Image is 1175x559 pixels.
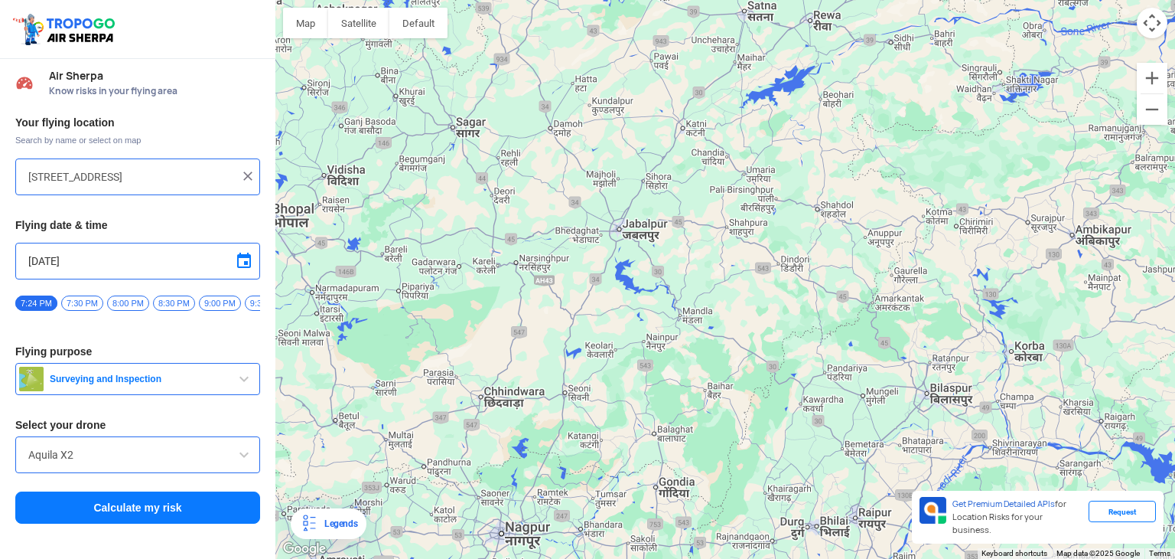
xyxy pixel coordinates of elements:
button: Show street map [283,8,328,38]
div: Request [1089,501,1156,522]
img: ic_close.png [240,168,256,184]
span: Surveying and Inspection [44,373,235,385]
h3: Select your drone [15,420,260,430]
span: 7:24 PM [15,296,57,311]
img: Legends [300,515,318,533]
span: 7:30 PM [61,296,103,311]
img: Google [279,539,330,559]
span: Know risks in your flying area [49,85,260,97]
a: Open this area in Google Maps (opens a new window) [279,539,330,559]
img: Premium APIs [919,497,946,524]
div: for Location Risks for your business. [946,497,1089,538]
button: Surveying and Inspection [15,363,260,395]
span: Search by name or select on map [15,134,260,146]
img: ic_tgdronemaps.svg [11,11,120,47]
h3: Flying date & time [15,220,260,230]
input: Search your flying location [28,168,236,186]
span: Air Sherpa [49,70,260,82]
span: Get Premium Detailed APIs [952,499,1055,509]
input: Search by name or Brand [28,446,247,464]
img: survey.png [19,367,44,391]
span: 8:30 PM [153,296,195,311]
button: Zoom out [1137,94,1167,125]
span: Map data ©2025 Google [1056,549,1140,557]
span: 8:00 PM [107,296,149,311]
img: Risk Scores [15,74,34,92]
div: Legends [318,515,357,533]
a: Terms [1149,549,1170,557]
button: Show satellite imagery [328,8,389,38]
input: Select Date [28,252,247,270]
h3: Flying purpose [15,346,260,357]
button: Zoom in [1137,63,1167,93]
button: Keyboard shortcuts [981,548,1047,559]
button: Map camera controls [1137,8,1167,38]
h3: Your flying location [15,117,260,128]
span: 9:30 PM [245,296,287,311]
span: 9:00 PM [199,296,241,311]
button: Calculate my risk [15,492,260,524]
